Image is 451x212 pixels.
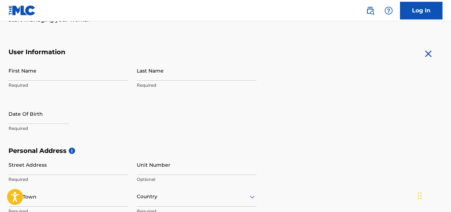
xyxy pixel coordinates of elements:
iframe: Chat Widget [416,178,451,212]
img: help [384,6,393,15]
p: Required [9,125,128,132]
p: Required [137,82,256,88]
img: close [423,48,434,59]
h5: User Information [9,48,256,56]
p: Optional [137,176,256,183]
img: MLC Logo [9,5,36,16]
a: Log In [400,2,442,19]
h5: Personal Address [9,147,442,155]
div: Help [382,4,396,18]
p: Required [9,82,128,88]
p: Required [9,176,128,183]
span: i [69,148,75,154]
div: Widget de chat [416,178,451,212]
img: search [366,6,374,15]
div: Arrastrar [418,185,422,206]
a: Public Search [363,4,377,18]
